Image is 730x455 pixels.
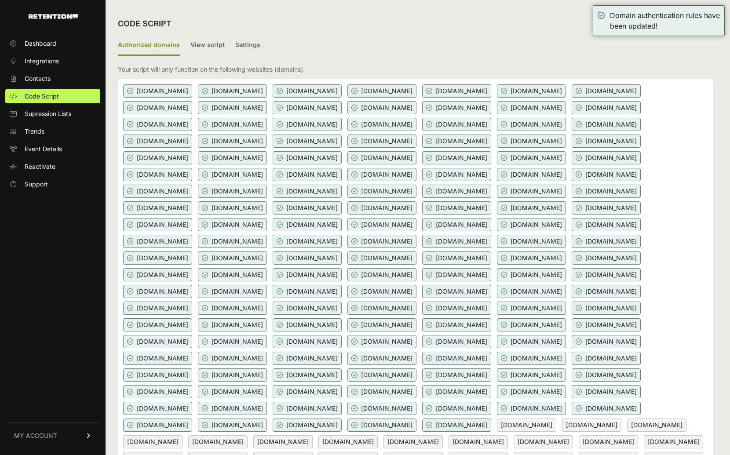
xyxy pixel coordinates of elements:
span: [DOMAIN_NAME] [347,185,416,198]
span: [DOMAIN_NAME] [422,168,491,181]
span: [DOMAIN_NAME] [198,335,267,348]
span: Supression Lists [25,109,71,118]
span: [DOMAIN_NAME] [123,385,192,398]
span: [DOMAIN_NAME] [347,201,416,215]
span: Support [25,180,48,189]
span: [DOMAIN_NAME] [253,435,313,448]
span: [DOMAIN_NAME] [273,118,342,131]
p: Your script will only function on the following websites (domains). [118,65,305,74]
span: [DOMAIN_NAME] [198,385,267,398]
span: [DOMAIN_NAME] [198,118,267,131]
label: Settings [235,35,260,56]
span: [DOMAIN_NAME] [198,168,267,181]
span: [DOMAIN_NAME] [347,368,416,382]
span: [DOMAIN_NAME] [123,235,192,248]
span: [DOMAIN_NAME] [273,218,342,231]
span: [DOMAIN_NAME] [347,218,416,231]
span: [DOMAIN_NAME] [572,218,641,231]
span: [DOMAIN_NAME] [497,235,566,248]
span: [DOMAIN_NAME] [198,218,267,231]
span: [DOMAIN_NAME] [572,84,641,98]
span: [DOMAIN_NAME] [497,151,566,164]
span: [DOMAIN_NAME] [347,385,416,398]
span: [DOMAIN_NAME] [123,185,192,198]
span: [DOMAIN_NAME] [347,268,416,281]
span: [DOMAIN_NAME] [572,168,641,181]
span: [DOMAIN_NAME] [422,235,491,248]
span: [DOMAIN_NAME] [273,235,342,248]
span: [DOMAIN_NAME] [347,235,416,248]
span: [DOMAIN_NAME] [123,285,192,298]
span: [DOMAIN_NAME] [627,419,686,432]
span: [DOMAIN_NAME] [123,118,192,131]
span: [DOMAIN_NAME] [572,251,641,265]
span: [DOMAIN_NAME] [422,84,491,98]
span: [DOMAIN_NAME] [572,118,641,131]
span: [DOMAIN_NAME] [347,118,416,131]
span: [DOMAIN_NAME] [273,185,342,198]
span: [DOMAIN_NAME] [273,168,342,181]
span: [DOMAIN_NAME] [497,419,556,432]
img: Retention.com [29,14,78,19]
span: [DOMAIN_NAME] [273,368,342,382]
span: [DOMAIN_NAME] [497,368,566,382]
span: [DOMAIN_NAME] [273,135,342,148]
span: [DOMAIN_NAME] [497,352,566,365]
span: [DOMAIN_NAME] [123,251,192,265]
span: [DOMAIN_NAME] [198,235,267,248]
span: Reactivate [25,162,55,171]
span: [DOMAIN_NAME] [572,335,641,348]
span: [DOMAIN_NAME] [497,251,566,265]
span: [DOMAIN_NAME] [273,285,342,298]
span: [DOMAIN_NAME] [347,318,416,331]
span: [DOMAIN_NAME] [497,285,566,298]
span: [DOMAIN_NAME] [123,135,192,148]
span: [DOMAIN_NAME] [123,352,192,365]
span: [DOMAIN_NAME] [347,402,416,415]
span: [DOMAIN_NAME] [347,151,416,164]
span: [DOMAIN_NAME] [562,419,621,432]
label: View script [190,35,225,56]
span: [DOMAIN_NAME] [347,101,416,114]
span: MY ACCOUNT [14,431,57,440]
span: [DOMAIN_NAME] [422,352,491,365]
span: [DOMAIN_NAME] [422,135,491,148]
span: [DOMAIN_NAME] [273,251,342,265]
span: [DOMAIN_NAME] [422,251,491,265]
span: [DOMAIN_NAME] [123,402,192,415]
span: [DOMAIN_NAME] [514,435,573,448]
span: [DOMAIN_NAME] [422,185,491,198]
span: [DOMAIN_NAME] [422,335,491,348]
span: Code Script [25,92,59,101]
span: [DOMAIN_NAME] [497,385,566,398]
span: [DOMAIN_NAME] [123,168,192,181]
span: [DOMAIN_NAME] [273,335,342,348]
span: [DOMAIN_NAME] [497,335,566,348]
span: [DOMAIN_NAME] [318,435,378,448]
span: [DOMAIN_NAME] [497,101,566,114]
span: [DOMAIN_NAME] [273,268,342,281]
a: Dashboard [5,36,100,51]
span: [DOMAIN_NAME] [198,135,267,148]
span: [DOMAIN_NAME] [347,285,416,298]
span: [DOMAIN_NAME] [198,402,267,415]
span: Contacts [25,74,51,83]
span: [DOMAIN_NAME] [572,285,641,298]
a: Contacts [5,72,100,86]
span: Trends [25,127,44,136]
span: [DOMAIN_NAME] [123,318,192,331]
span: [DOMAIN_NAME] [497,268,566,281]
span: [DOMAIN_NAME] [572,268,641,281]
span: [DOMAIN_NAME] [123,368,192,382]
span: [DOMAIN_NAME] [572,368,641,382]
span: [DOMAIN_NAME] [572,352,641,365]
span: [DOMAIN_NAME] [347,135,416,148]
span: [DOMAIN_NAME] [273,352,342,365]
span: [DOMAIN_NAME] [273,151,342,164]
span: [DOMAIN_NAME] [422,201,491,215]
span: [DOMAIN_NAME] [422,118,491,131]
span: [DOMAIN_NAME] [422,419,491,432]
span: [DOMAIN_NAME] [123,435,182,448]
span: [DOMAIN_NAME] [572,235,641,248]
a: Reactivate [5,160,100,174]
